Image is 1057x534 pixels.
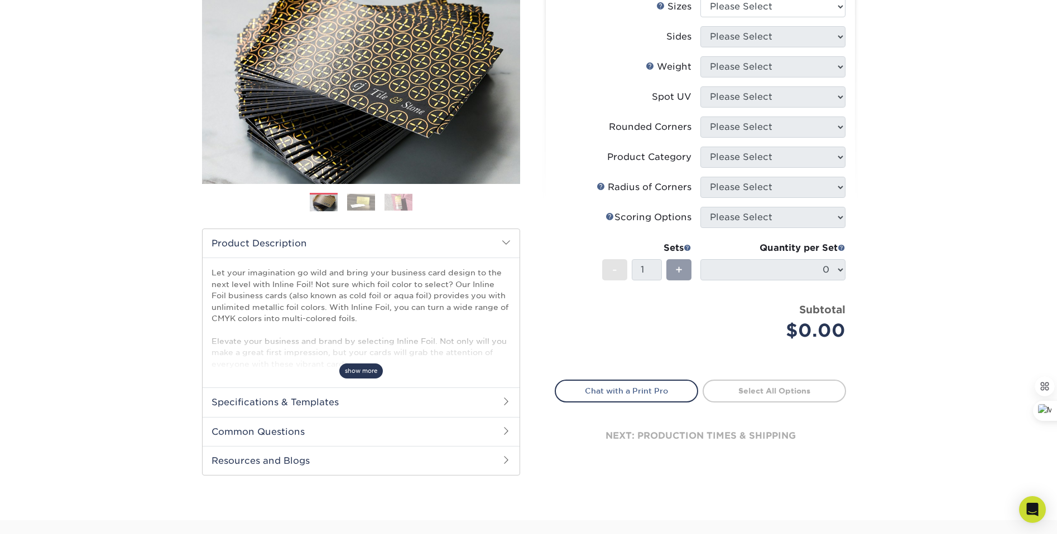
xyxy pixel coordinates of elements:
div: Sides [666,30,691,43]
div: Product Category [607,151,691,164]
h2: Specifications & Templates [203,387,520,416]
h2: Common Questions [203,417,520,446]
div: Open Intercom Messenger [1019,496,1046,523]
span: - [612,261,617,278]
div: Sets [602,241,691,255]
img: Business Cards 01 [310,189,338,217]
div: Rounded Corners [609,120,691,134]
div: Spot UV [652,90,691,104]
div: next: production times & shipping [555,402,846,469]
strong: Subtotal [799,303,845,315]
div: Weight [646,60,691,74]
div: Scoring Options [606,211,691,224]
img: Business Cards 03 [385,193,412,211]
div: Quantity per Set [700,241,845,255]
h2: Product Description [203,229,520,258]
img: Business Cards 02 [347,193,375,211]
a: Select All Options [703,380,846,402]
p: Let your imagination go wild and bring your business card design to the next level with Inline Fo... [212,267,511,494]
div: $0.00 [709,317,845,344]
h2: Resources and Blogs [203,446,520,475]
span: + [675,261,683,278]
div: Radius of Corners [597,181,691,194]
span: show more [339,363,383,378]
a: Chat with a Print Pro [555,380,698,402]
